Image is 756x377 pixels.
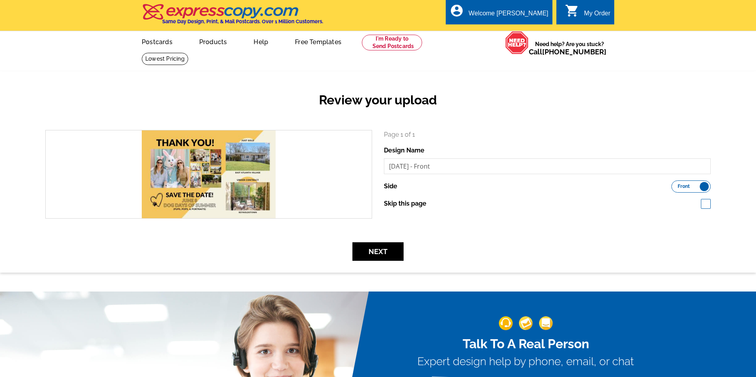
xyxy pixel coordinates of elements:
[162,19,323,24] h4: Same Day Design, Print, & Mail Postcards. Over 1 Million Customers.
[505,31,529,54] img: help
[39,93,717,108] h2: Review your upload
[142,9,323,24] a: Same Day Design, Print, & Mail Postcards. Over 1 Million Customers.
[384,199,426,208] label: Skip this page
[352,242,404,261] button: Next
[529,48,606,56] span: Call
[384,182,397,191] label: Side
[187,32,240,50] a: Products
[519,316,533,330] img: support-img-2.png
[539,316,553,330] img: support-img-3_1.png
[678,184,690,188] span: Front
[469,10,548,21] div: Welcome [PERSON_NAME]
[584,10,610,21] div: My Order
[529,40,610,56] span: Need help? Are you stuck?
[129,32,185,50] a: Postcards
[384,158,711,174] input: File Name
[417,336,634,351] h2: Talk To A Real Person
[417,355,634,368] h3: Expert design help by phone, email, or chat
[565,4,579,18] i: shopping_cart
[384,146,424,155] label: Design Name
[450,4,464,18] i: account_circle
[241,32,281,50] a: Help
[282,32,354,50] a: Free Templates
[565,9,610,19] a: shopping_cart My Order
[542,48,606,56] a: [PHONE_NUMBER]
[499,316,513,330] img: support-img-1.png
[384,130,711,139] p: Page 1 of 1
